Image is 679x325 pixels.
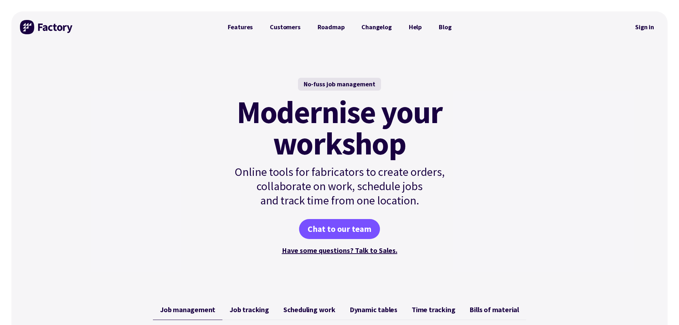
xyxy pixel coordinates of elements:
a: Changelog [353,20,400,34]
a: Customers [261,20,309,34]
nav: Primary Navigation [219,20,460,34]
a: Blog [430,20,460,34]
div: No-fuss job management [298,78,381,91]
img: Factory [20,20,73,34]
a: Features [219,20,262,34]
a: Chat to our team [299,219,380,239]
a: Help [400,20,430,34]
a: Sign in [630,19,659,35]
mark: Modernise your workshop [237,96,442,159]
nav: Secondary Navigation [630,19,659,35]
span: Job tracking [230,305,269,314]
span: Job management [160,305,215,314]
a: Have some questions? Talk to Sales. [282,246,397,255]
p: Online tools for fabricators to create orders, collaborate on work, schedule jobs and track time ... [219,165,460,208]
span: Scheduling work [283,305,335,314]
span: Time tracking [412,305,455,314]
span: Dynamic tables [350,305,397,314]
a: Roadmap [309,20,353,34]
span: Bills of material [469,305,519,314]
